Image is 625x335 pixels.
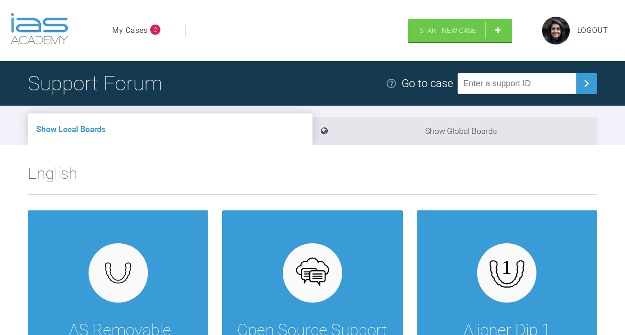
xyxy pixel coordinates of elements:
[112,25,148,37] a: My Cases
[100,259,136,286] img: removables.927eaa4e.svg
[458,73,576,94] input: Enter a support ID
[28,114,312,145] li: Show Local Boards
[402,75,453,92] div: Go to case
[28,67,162,100] h1: Support Forum
[386,78,397,89] img: help.e70b9f3d.svg
[295,255,331,291] img: opensource.6e495855.svg
[579,76,594,91] img: chevronRight.28bd32b0.svg
[150,25,160,35] span: 2
[577,25,608,37] a: Logout
[489,255,525,291] img: aligner-diploma-1.b1651a58.svg
[542,17,570,44] img: profile.png
[420,26,476,35] span: Start New Case
[11,13,68,44] img: logo-light.3e3ef733.png
[28,161,597,194] h2: English
[312,117,597,145] li: Show Global Boards
[408,19,512,42] a: Start New Case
